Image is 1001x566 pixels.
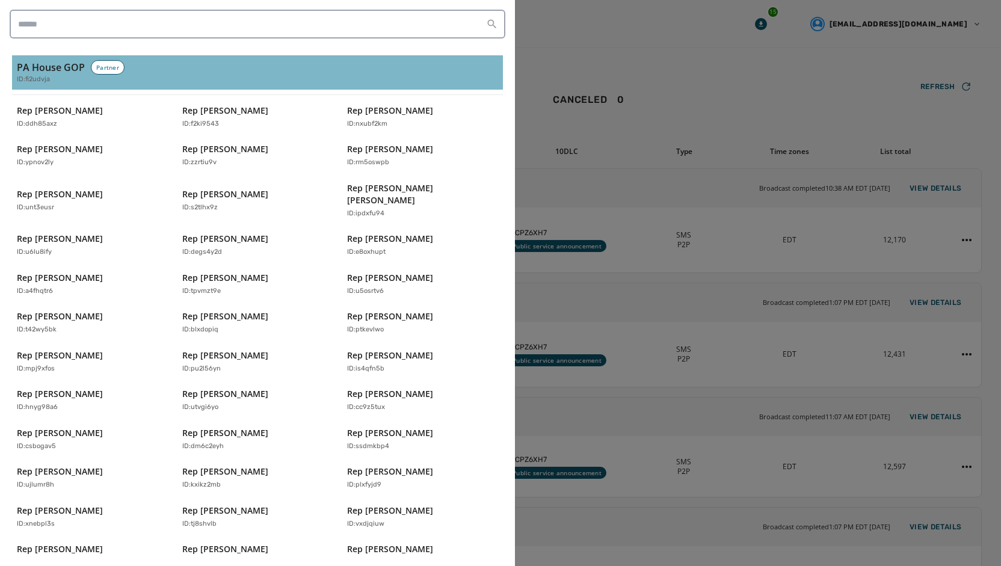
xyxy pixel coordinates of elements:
[347,209,384,219] p: ID: ipdxfu94
[347,182,486,206] p: Rep [PERSON_NAME] [PERSON_NAME]
[342,461,503,495] button: Rep [PERSON_NAME]ID:plxfyjd9
[347,143,433,155] p: Rep [PERSON_NAME]
[347,233,433,245] p: Rep [PERSON_NAME]
[182,203,218,213] p: ID: s2tlhx9z
[12,461,173,495] button: Rep [PERSON_NAME]ID:ujlumr8h
[347,543,433,555] p: Rep [PERSON_NAME]
[17,272,103,284] p: Rep [PERSON_NAME]
[177,461,338,495] button: Rep [PERSON_NAME]ID:kxikz2mb
[182,427,268,439] p: Rep [PERSON_NAME]
[17,75,50,85] span: ID: fi2udvja
[182,519,217,529] p: ID: tj8shvlb
[347,286,384,297] p: ID: u5osrtv6
[12,306,173,340] button: Rep [PERSON_NAME]ID:t42wy5bk
[17,158,54,168] p: ID: ypnov2ly
[17,286,53,297] p: ID: a4fhqtr6
[177,100,338,134] button: Rep [PERSON_NAME]ID:f2ki9543
[17,402,58,413] p: ID: hnyg98a6
[17,427,103,439] p: Rep [PERSON_NAME]
[347,272,433,284] p: Rep [PERSON_NAME]
[17,349,103,361] p: Rep [PERSON_NAME]
[182,143,268,155] p: Rep [PERSON_NAME]
[347,480,381,490] p: ID: plxfyjd9
[182,286,221,297] p: ID: tpvmzt9e
[17,60,85,75] h3: PA House GOP
[182,272,268,284] p: Rep [PERSON_NAME]
[182,505,268,517] p: Rep [PERSON_NAME]
[12,500,173,534] button: Rep [PERSON_NAME]ID:xnebpl3s
[177,177,338,224] button: Rep [PERSON_NAME]ID:s2tlhx9z
[182,119,219,129] p: ID: f2ki9543
[347,441,389,452] p: ID: ssdmkbp4
[182,441,224,452] p: ID: dm6c2eyh
[177,345,338,379] button: Rep [PERSON_NAME]ID:pu2l56yn
[17,119,57,129] p: ID: ddh85axz
[342,500,503,534] button: Rep [PERSON_NAME]ID:vxdjqiuw
[17,441,56,452] p: ID: csbogav5
[17,233,103,245] p: Rep [PERSON_NAME]
[12,100,173,134] button: Rep [PERSON_NAME]ID:ddh85axz
[12,345,173,379] button: Rep [PERSON_NAME]ID:mpj9xfos
[347,158,389,168] p: ID: rm5oswpb
[347,427,433,439] p: Rep [PERSON_NAME]
[17,466,103,478] p: Rep [PERSON_NAME]
[182,349,268,361] p: Rep [PERSON_NAME]
[182,310,268,322] p: Rep [PERSON_NAME]
[182,388,268,400] p: Rep [PERSON_NAME]
[347,119,387,129] p: ID: nxubf2km
[342,177,503,224] button: Rep [PERSON_NAME] [PERSON_NAME]ID:ipdxfu94
[182,325,218,335] p: ID: blxdopiq
[182,364,221,374] p: ID: pu2l56yn
[177,383,338,417] button: Rep [PERSON_NAME]ID:utvgi6yo
[182,233,268,245] p: Rep [PERSON_NAME]
[342,138,503,173] button: Rep [PERSON_NAME]ID:rm5oswpb
[17,247,52,257] p: ID: u6lu8ify
[17,480,54,490] p: ID: ujlumr8h
[12,422,173,457] button: Rep [PERSON_NAME]ID:csbogav5
[347,505,433,517] p: Rep [PERSON_NAME]
[182,247,222,257] p: ID: degs4y2d
[347,402,385,413] p: ID: cc9z5tux
[347,310,433,322] p: Rep [PERSON_NAME]
[12,138,173,173] button: Rep [PERSON_NAME]ID:ypnov2ly
[177,306,338,340] button: Rep [PERSON_NAME]ID:blxdopiq
[177,228,338,262] button: Rep [PERSON_NAME]ID:degs4y2d
[177,267,338,301] button: Rep [PERSON_NAME]ID:tpvmzt9e
[17,203,54,213] p: ID: unt3eusr
[12,228,173,262] button: Rep [PERSON_NAME]ID:u6lu8ify
[347,466,433,478] p: Rep [PERSON_NAME]
[17,188,103,200] p: Rep [PERSON_NAME]
[182,402,218,413] p: ID: utvgi6yo
[342,306,503,340] button: Rep [PERSON_NAME]ID:ptkevlwo
[342,383,503,417] button: Rep [PERSON_NAME]ID:cc9z5tux
[17,310,103,322] p: Rep [PERSON_NAME]
[342,345,503,379] button: Rep [PERSON_NAME]ID:is4qfn5b
[182,158,217,168] p: ID: zzrtiu9v
[182,543,268,555] p: Rep [PERSON_NAME]
[347,105,433,117] p: Rep [PERSON_NAME]
[347,247,386,257] p: ID: e8oxhupt
[342,228,503,262] button: Rep [PERSON_NAME]ID:e8oxhupt
[12,383,173,417] button: Rep [PERSON_NAME]ID:hnyg98a6
[182,188,268,200] p: Rep [PERSON_NAME]
[347,325,384,335] p: ID: ptkevlwo
[17,388,103,400] p: Rep [PERSON_NAME]
[182,480,221,490] p: ID: kxikz2mb
[177,138,338,173] button: Rep [PERSON_NAME]ID:zzrtiu9v
[347,519,384,529] p: ID: vxdjqiuw
[17,105,103,117] p: Rep [PERSON_NAME]
[342,267,503,301] button: Rep [PERSON_NAME]ID:u5osrtv6
[347,364,384,374] p: ID: is4qfn5b
[182,466,268,478] p: Rep [PERSON_NAME]
[17,505,103,517] p: Rep [PERSON_NAME]
[17,519,55,529] p: ID: xnebpl3s
[342,100,503,134] button: Rep [PERSON_NAME]ID:nxubf2km
[12,177,173,224] button: Rep [PERSON_NAME]ID:unt3eusr
[17,364,55,374] p: ID: mpj9xfos
[347,388,433,400] p: Rep [PERSON_NAME]
[12,55,503,90] button: PA House GOPPartnerID:fi2udvja
[91,60,125,75] div: Partner
[342,422,503,457] button: Rep [PERSON_NAME]ID:ssdmkbp4
[17,325,57,335] p: ID: t42wy5bk
[182,105,268,117] p: Rep [PERSON_NAME]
